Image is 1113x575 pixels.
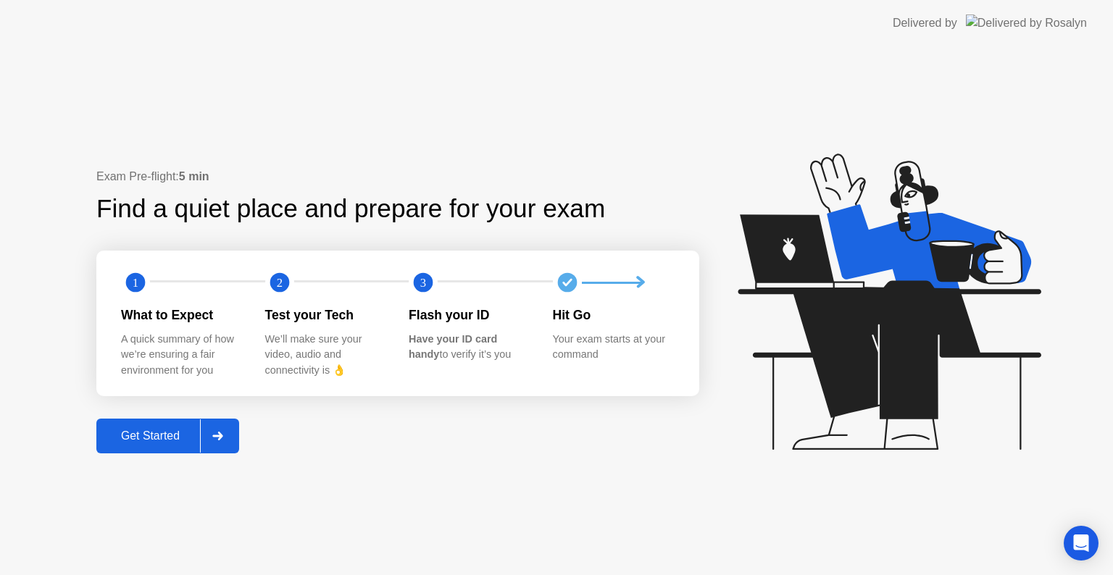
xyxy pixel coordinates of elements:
div: Hit Go [553,306,674,324]
div: Test your Tech [265,306,386,324]
b: Have your ID card handy [409,333,497,361]
div: Exam Pre-flight: [96,168,699,185]
div: Open Intercom Messenger [1064,526,1099,561]
img: Delivered by Rosalyn [966,14,1087,31]
div: Your exam starts at your command [553,332,674,363]
div: A quick summary of how we’re ensuring a fair environment for you [121,332,242,379]
div: What to Expect [121,306,242,324]
button: Get Started [96,419,239,453]
div: to verify it’s you [409,332,530,363]
div: Get Started [101,429,200,442]
div: Find a quiet place and prepare for your exam [96,190,607,228]
text: 1 [133,276,138,290]
b: 5 min [179,170,209,182]
div: Delivered by [893,14,957,32]
text: 2 [276,276,282,290]
text: 3 [420,276,426,290]
div: Flash your ID [409,306,530,324]
div: We’ll make sure your video, audio and connectivity is 👌 [265,332,386,379]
